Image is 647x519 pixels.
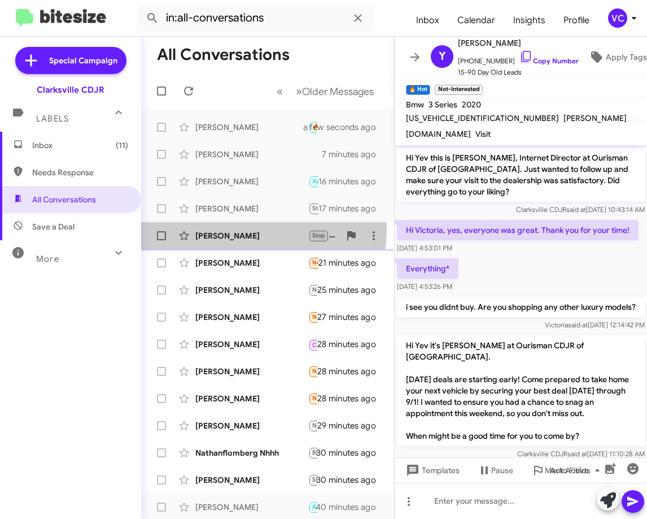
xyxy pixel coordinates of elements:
[469,460,522,481] button: Pause
[195,312,308,323] div: [PERSON_NAME]
[289,80,381,103] button: Next
[270,80,381,103] nav: Page navigation example
[475,129,491,139] span: Visit
[308,337,317,351] div: Inbound Call
[317,312,385,323] div: 27 minutes ago
[308,175,318,188] div: We purchased a vehicle Please take me off list Thank you
[458,67,579,78] span: 15-90 Day Old Leads
[317,501,385,513] div: 40 minutes ago
[195,366,308,377] div: [PERSON_NAME]
[15,47,126,74] a: Special Campaign
[522,460,598,481] button: Mark Active
[195,420,308,431] div: [PERSON_NAME]
[312,476,326,483] span: Stop
[312,259,360,266] span: Needs Response
[195,176,308,187] div: [PERSON_NAME]
[312,341,342,349] span: Call Them
[308,365,317,378] div: The truck is not for sale and I'm not trading it in. I was just getting a price.
[519,57,579,65] a: Copy Number
[397,220,639,240] p: Hi Victoria, yes, everyone was great. Thank you for your time!
[322,149,385,160] div: 7 minutes ago
[545,321,645,329] span: Victoria [DATE] 12:14:42 PM
[317,366,385,377] div: 28 minutes ago
[308,446,317,459] div: 4runner
[439,47,446,66] span: Y
[406,129,471,139] span: [DOMAIN_NAME]
[397,148,645,202] p: Hi Yev this is [PERSON_NAME], Internet Director at Ourisman CDJR of [GEOGRAPHIC_DATA]. Just wante...
[116,140,128,151] span: (11)
[567,449,587,458] span: said at
[308,473,317,486] div: STOP
[406,85,430,95] small: 🔥 Hot
[32,194,96,205] span: All Conversations
[308,149,322,160] div: We made you an in person apprisal for 10K.
[308,256,318,269] div: Ill trade it in if i can find a car i like.
[308,120,317,133] div: thank you for the update. I have updated our records for you !
[504,4,554,37] a: Insights
[308,310,317,323] div: Hi [PERSON_NAME]. I'm going to wait to sell. Thanks for your help
[448,4,504,37] a: Calendar
[137,5,374,32] input: Search
[397,244,452,252] span: [DATE] 4:53:01 PM
[554,4,598,37] a: Profile
[550,460,604,481] span: Auto Fields
[296,84,302,98] span: »
[195,393,308,404] div: [PERSON_NAME]
[312,449,359,456] span: Bitesize Pro-Tip!
[49,55,117,66] span: Special Campaign
[308,419,317,432] div: no it is totaled
[608,8,627,28] div: VC
[312,422,356,429] span: Not-Interested
[397,282,452,291] span: [DATE] 4:53:26 PM
[308,202,318,215] div: Got it. Let me look into it for you.
[491,460,513,481] span: Pause
[32,221,75,232] span: Save a Deal
[458,36,579,50] span: [PERSON_NAME]
[270,80,290,103] button: Previous
[397,335,645,446] p: Hi Yev it's [PERSON_NAME] at Ourisman CDJR of [GEOGRAPHIC_DATA]. [DATE] deals are starting early!...
[606,47,647,67] span: Apply Tags
[312,205,326,212] span: Stop
[195,122,308,133] div: [PERSON_NAME]
[317,474,385,486] div: 30 minutes ago
[195,149,308,160] div: [PERSON_NAME]
[395,460,469,481] button: Templates
[397,297,645,317] p: i see you didnt buy. Are you shopping any other luxury models?
[462,100,481,110] span: 2020
[458,50,579,67] span: [PHONE_NUMBER]
[308,283,317,296] div: Hi it is not my car and so I am not selling it. I was doing something for work. Thanks
[312,395,360,402] span: Needs Response
[195,284,308,296] div: [PERSON_NAME]
[312,313,360,321] span: Needs Response
[36,254,59,264] span: More
[317,122,385,133] div: a few seconds ago
[308,229,340,242] div: STOP
[568,321,588,329] span: said at
[36,114,69,124] span: Labels
[312,178,362,185] span: Appointment Set
[318,176,385,187] div: 16 minutes ago
[312,232,326,239] span: Stop
[317,393,385,404] div: 28 minutes ago
[317,339,385,350] div: 28 minutes ago
[157,46,290,64] h1: All Conversations
[308,392,317,405] div: Can you come and have a look at it
[541,460,613,481] button: Auto Fields
[312,367,360,375] span: Needs Response
[407,4,448,37] a: Inbox
[435,85,482,95] small: Not-Interested
[195,501,308,513] div: [PERSON_NAME]
[406,113,559,123] span: [US_VEHICLE_IDENTIFICATION_NUMBER]
[195,339,308,350] div: [PERSON_NAME]
[429,100,457,110] span: 3 Series
[277,84,283,98] span: «
[312,503,362,511] span: Appointment Set
[37,84,104,96] div: Clarksville CDJR
[397,258,458,279] p: Everything*
[517,449,645,458] span: Clarksville CDJR [DATE] 11:10:28 AM
[195,203,308,214] div: [PERSON_NAME]
[32,140,128,151] span: Inbox
[195,447,308,459] div: Nathanflomberg Nhhh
